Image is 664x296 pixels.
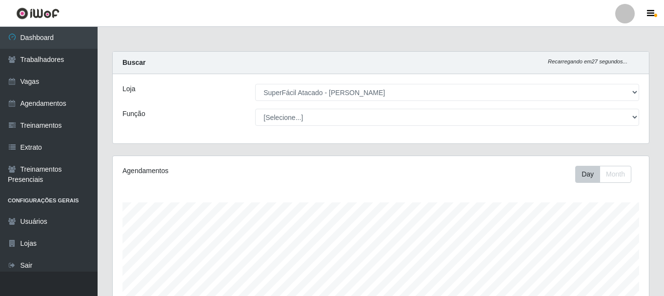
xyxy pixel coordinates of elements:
[122,59,145,66] strong: Buscar
[600,166,631,183] button: Month
[122,166,329,176] div: Agendamentos
[575,166,600,183] button: Day
[575,166,631,183] div: First group
[575,166,639,183] div: Toolbar with button groups
[548,59,627,64] i: Recarregando em 27 segundos...
[122,109,145,119] label: Função
[16,7,60,20] img: CoreUI Logo
[122,84,135,94] label: Loja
